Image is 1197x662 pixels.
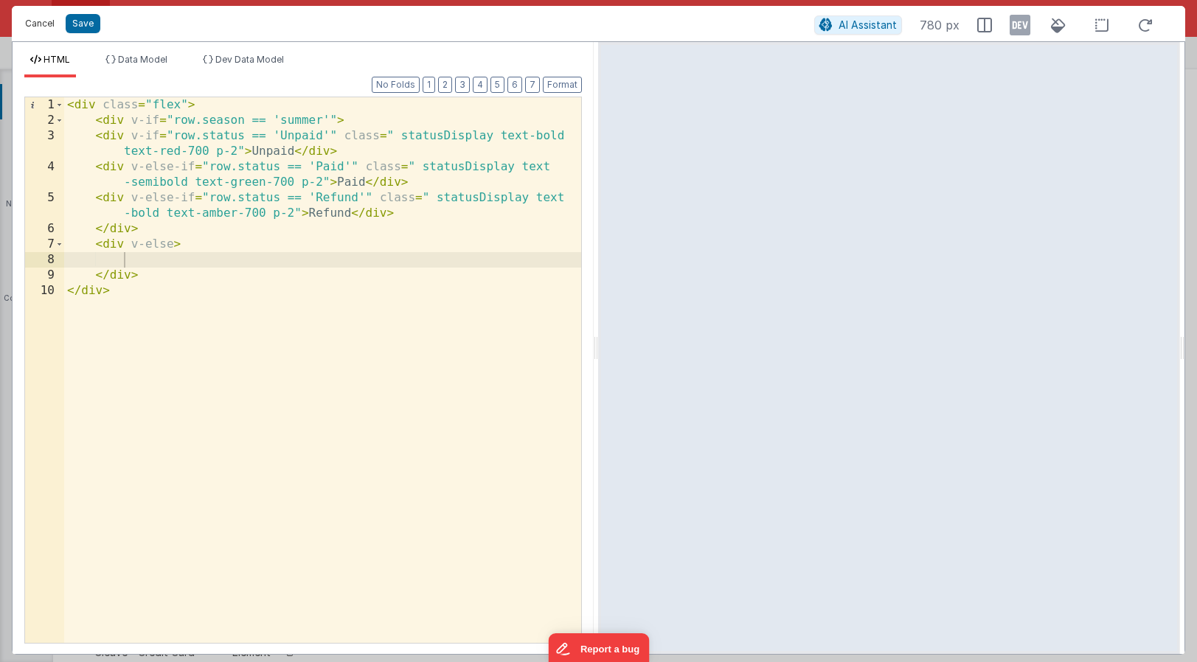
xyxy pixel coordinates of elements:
[18,13,62,34] button: Cancel
[423,77,435,93] button: 1
[25,268,64,283] div: 9
[25,237,64,252] div: 7
[372,77,420,93] button: No Folds
[438,77,452,93] button: 2
[118,54,167,65] span: Data Model
[25,128,64,159] div: 3
[507,77,522,93] button: 6
[215,54,284,65] span: Dev Data Model
[25,190,64,221] div: 5
[25,113,64,128] div: 2
[44,54,70,65] span: HTML
[455,77,470,93] button: 3
[490,77,504,93] button: 5
[473,77,488,93] button: 4
[543,77,582,93] button: Format
[66,14,100,33] button: Save
[25,221,64,237] div: 6
[839,18,897,31] span: AI Assistant
[525,77,540,93] button: 7
[25,252,64,268] div: 8
[25,159,64,190] div: 4
[920,16,960,34] span: 780 px
[25,97,64,113] div: 1
[25,283,64,299] div: 10
[814,15,902,35] button: AI Assistant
